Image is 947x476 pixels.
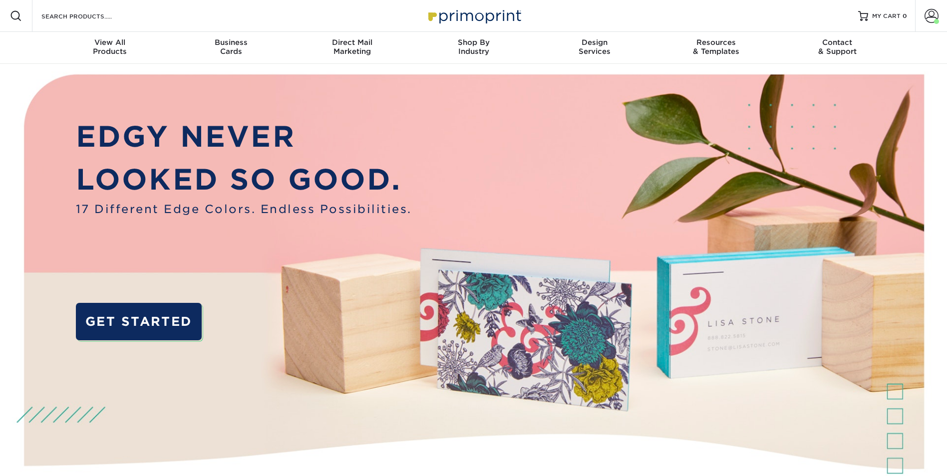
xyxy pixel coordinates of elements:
[40,10,138,22] input: SEARCH PRODUCTS.....
[777,38,898,47] span: Contact
[655,38,777,47] span: Resources
[534,38,655,47] span: Design
[49,38,171,56] div: Products
[292,32,413,64] a: Direct MailMarketing
[76,303,202,340] a: GET STARTED
[413,32,534,64] a: Shop ByIndustry
[170,38,292,47] span: Business
[49,32,171,64] a: View AllProducts
[76,158,412,201] p: LOOKED SO GOOD.
[76,115,412,158] p: EDGY NEVER
[170,38,292,56] div: Cards
[655,38,777,56] div: & Templates
[292,38,413,56] div: Marketing
[872,12,901,20] span: MY CART
[170,32,292,64] a: BusinessCards
[424,5,524,26] img: Primoprint
[903,12,907,19] span: 0
[292,38,413,47] span: Direct Mail
[413,38,534,47] span: Shop By
[534,38,655,56] div: Services
[655,32,777,64] a: Resources& Templates
[76,201,412,218] span: 17 Different Edge Colors. Endless Possibilities.
[49,38,171,47] span: View All
[777,32,898,64] a: Contact& Support
[534,32,655,64] a: DesignServices
[777,38,898,56] div: & Support
[413,38,534,56] div: Industry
